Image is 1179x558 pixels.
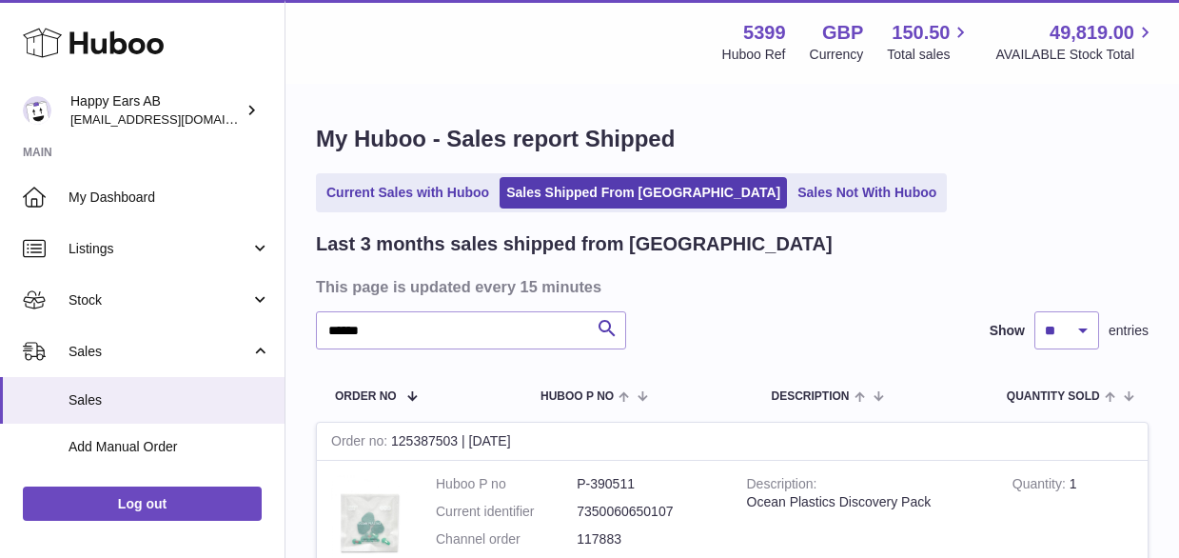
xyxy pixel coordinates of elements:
img: 3pl@happyearsearplugs.com [23,96,51,125]
strong: Quantity [1012,476,1070,496]
span: entries [1109,322,1149,340]
strong: Description [747,476,817,496]
dd: 7350060650107 [577,503,717,521]
h2: Last 3 months sales shipped from [GEOGRAPHIC_DATA] [316,231,833,257]
span: My Dashboard [69,189,270,207]
a: 49,819.00 AVAILABLE Stock Total [995,20,1156,64]
a: Log out [23,487,262,521]
dt: Huboo P no [436,475,577,493]
dt: Channel order [436,530,577,548]
label: Show [990,322,1025,340]
dd: 117883 [577,530,717,548]
span: 49,819.00 [1050,20,1134,46]
span: Huboo P no [540,390,614,403]
div: Huboo Ref [722,46,786,64]
dd: P-390511 [577,475,717,493]
span: AVAILABLE Stock Total [995,46,1156,64]
strong: GBP [822,20,863,46]
a: Sales Shipped From [GEOGRAPHIC_DATA] [500,177,787,209]
span: Add Manual Order [69,438,270,456]
strong: 5399 [743,20,786,46]
dt: Current identifier [436,503,577,521]
div: Currency [810,46,864,64]
span: Quantity Sold [1007,390,1100,403]
span: 150.50 [892,20,950,46]
span: Listings [69,240,250,258]
h3: This page is updated every 15 minutes [316,276,1144,297]
span: Stock [69,291,250,309]
div: Happy Ears AB [70,92,242,129]
div: Ocean Plastics Discovery Pack [747,493,984,511]
a: 150.50 Total sales [887,20,972,64]
span: Sales [69,391,270,409]
a: Sales Not With Huboo [791,177,943,209]
span: Sales [69,343,250,361]
span: Description [771,390,849,403]
span: [EMAIL_ADDRESS][DOMAIN_NAME] [70,111,280,127]
span: Total sales [887,46,972,64]
a: Current Sales with Huboo [320,177,496,209]
h1: My Huboo - Sales report Shipped [316,124,1149,154]
span: Order No [335,390,397,403]
strong: Order no [331,433,391,453]
div: 125387503 | [DATE] [317,423,1148,461]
